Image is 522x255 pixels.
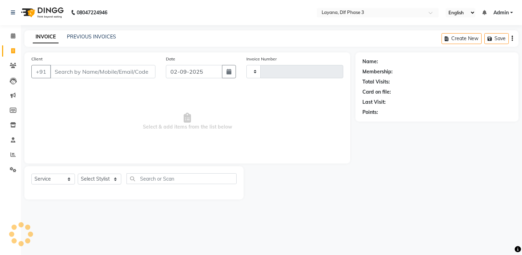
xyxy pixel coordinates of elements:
[493,9,509,16] span: Admin
[246,56,277,62] label: Invoice Number
[18,3,66,22] img: logo
[31,65,51,78] button: +91
[67,34,116,40] a: PREVIOUS INVOICES
[362,68,393,75] div: Membership:
[362,78,390,86] div: Total Visits:
[362,88,391,96] div: Card on file:
[166,56,175,62] label: Date
[31,87,343,156] span: Select & add items from the list below
[362,58,378,65] div: Name:
[50,65,155,78] input: Search by Name/Mobile/Email/Code
[362,99,386,106] div: Last Visit:
[484,33,509,44] button: Save
[31,56,43,62] label: Client
[126,173,237,184] input: Search or Scan
[33,31,59,43] a: INVOICE
[77,3,107,22] b: 08047224946
[442,33,482,44] button: Create New
[362,109,378,116] div: Points:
